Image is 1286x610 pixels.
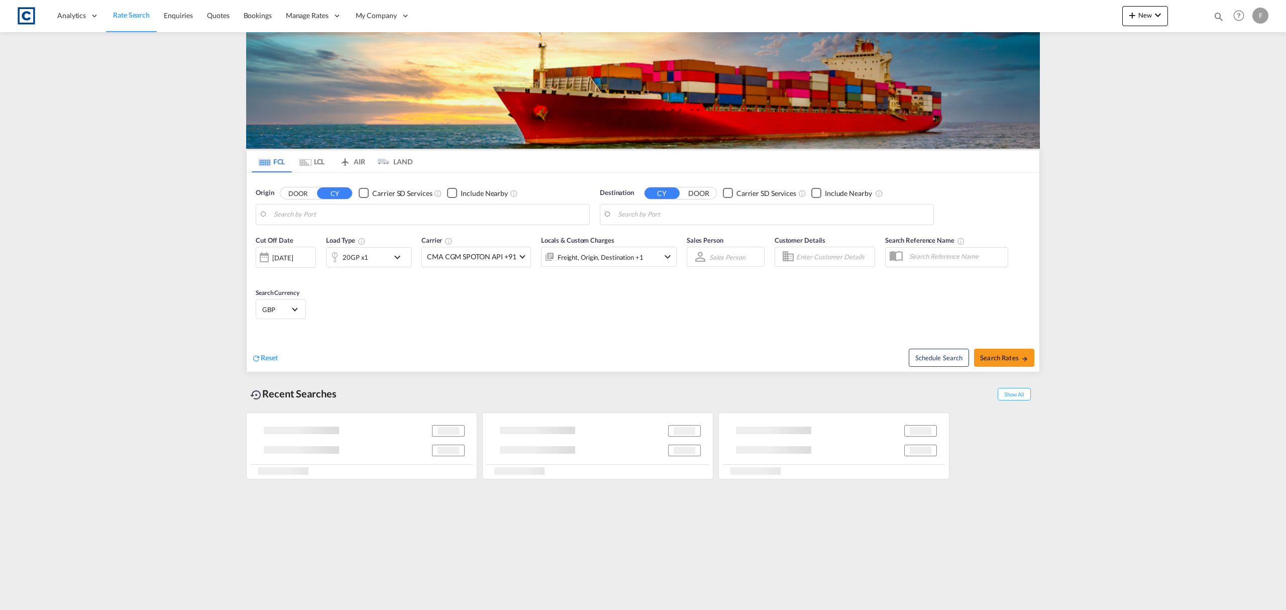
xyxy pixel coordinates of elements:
[256,236,293,244] span: Cut Off Date
[343,250,368,264] div: 20GP x1
[825,188,872,198] div: Include Nearby
[244,11,272,20] span: Bookings
[645,187,680,199] button: CY
[358,237,366,245] md-icon: icon-information-outline
[798,189,806,197] md-icon: Unchecked: Search for CY (Container Yard) services for all selected carriers.Checked : Search for...
[317,187,352,199] button: CY
[662,251,674,263] md-icon: icon-chevron-down
[256,289,299,296] span: Search Currency
[356,11,397,21] span: My Company
[1021,355,1028,362] md-icon: icon-arrow-right
[957,237,965,245] md-icon: Your search will be saved by the below given name
[541,236,614,244] span: Locals & Custom Charges
[332,150,372,172] md-tab-item: AIR
[261,353,278,362] span: Reset
[1213,11,1224,26] div: icon-magnify
[326,236,366,244] span: Load Type
[461,188,508,198] div: Include Nearby
[909,349,969,367] button: Note: By default Schedule search will only considerorigin ports, destination ports and cut off da...
[164,11,193,20] span: Enquiries
[246,32,1040,149] img: LCL+%26+FCL+BACKGROUND.png
[246,382,341,405] div: Recent Searches
[252,150,292,172] md-tab-item: FCL
[391,251,408,263] md-icon: icon-chevron-down
[736,188,796,198] div: Carrier SD Services
[113,11,150,19] span: Rate Search
[1252,8,1268,24] div: F
[600,188,634,198] span: Destination
[326,247,411,267] div: 20GP x1icon-chevron-down
[980,354,1028,362] span: Search Rates
[252,354,261,363] md-icon: icon-refresh
[708,250,746,264] md-select: Sales Person
[541,247,677,267] div: Freight Origin Destination Factory Stuffingicon-chevron-down
[998,388,1031,400] span: Show All
[875,189,883,197] md-icon: Unchecked: Ignores neighbouring ports when fetching rates.Checked : Includes neighbouring ports w...
[1126,9,1138,21] md-icon: icon-plus 400-fg
[681,187,716,199] button: DOOR
[252,150,412,172] md-pagination-wrapper: Use the left and right arrow keys to navigate between tabs
[252,353,278,364] div: icon-refreshReset
[286,11,329,21] span: Manage Rates
[372,188,432,198] div: Carrier SD Services
[427,252,516,262] span: CMA CGM SPOTON API +91
[904,249,1008,264] input: Search Reference Name
[811,188,872,198] md-checkbox: Checkbox No Ink
[1122,6,1168,26] button: icon-plus 400-fgNewicon-chevron-down
[261,302,300,317] md-select: Select Currency: £ GBPUnited Kingdom Pound
[1230,7,1252,25] div: Help
[618,207,928,222] input: Search by Port
[256,188,274,198] span: Origin
[1152,9,1164,21] md-icon: icon-chevron-down
[250,389,262,401] md-icon: icon-backup-restore
[434,189,442,197] md-icon: Unchecked: Search for CY (Container Yard) services for all selected carriers.Checked : Search for...
[974,349,1034,367] button: Search Ratesicon-arrow-right
[207,11,229,20] span: Quotes
[558,250,644,264] div: Freight Origin Destination Factory Stuffing
[885,236,965,244] span: Search Reference Name
[723,188,796,198] md-checkbox: Checkbox No Ink
[280,187,315,199] button: DOOR
[510,189,518,197] md-icon: Unchecked: Ignores neighbouring ports when fetching rates.Checked : Includes neighbouring ports w...
[256,247,316,268] div: [DATE]
[256,267,263,280] md-datepicker: Select
[292,150,332,172] md-tab-item: LCL
[15,5,38,27] img: 1fdb9190129311efbfaf67cbb4249bed.jpeg
[796,249,872,264] input: Enter Customer Details
[1230,7,1247,24] span: Help
[247,173,1039,372] div: Origin DOOR CY Checkbox No InkUnchecked: Search for CY (Container Yard) services for all selected...
[1213,11,1224,22] md-icon: icon-magnify
[421,236,453,244] span: Carrier
[372,150,412,172] md-tab-item: LAND
[339,156,351,163] md-icon: icon-airplane
[687,236,723,244] span: Sales Person
[274,207,584,222] input: Search by Port
[262,305,290,314] span: GBP
[775,236,825,244] span: Customer Details
[57,11,86,21] span: Analytics
[359,188,432,198] md-checkbox: Checkbox No Ink
[447,188,508,198] md-checkbox: Checkbox No Ink
[272,253,293,262] div: [DATE]
[445,237,453,245] md-icon: The selected Trucker/Carrierwill be displayed in the rate results If the rates are from another f...
[1126,11,1164,19] span: New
